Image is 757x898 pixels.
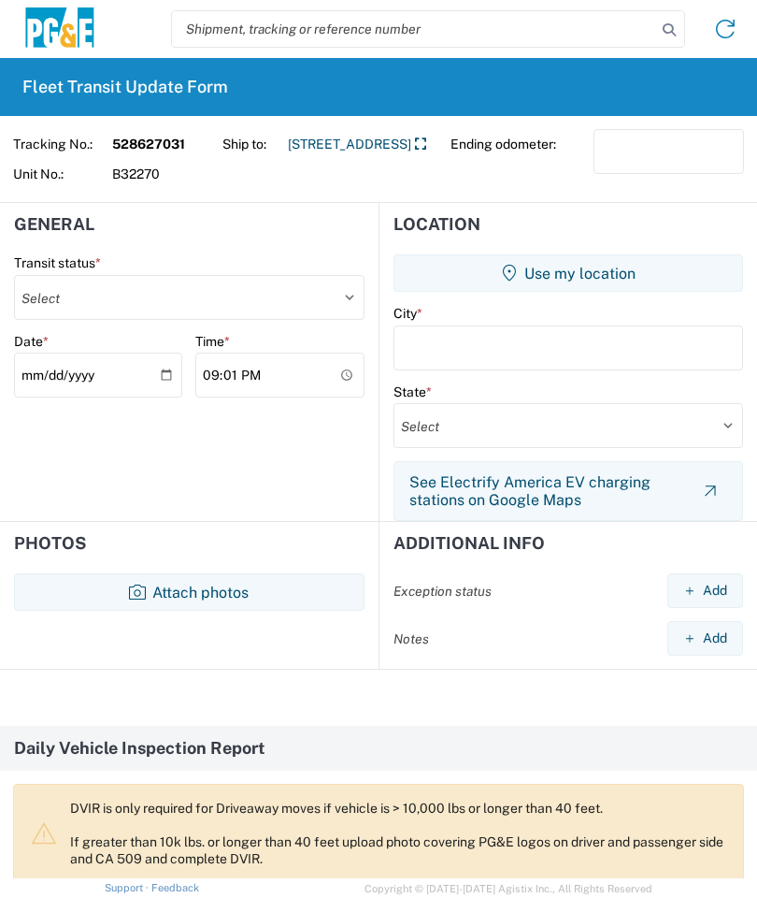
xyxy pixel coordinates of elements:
label: City [393,305,422,322]
label: Transit status [14,254,101,271]
h2: Photos [14,534,86,553]
h2: Location [393,215,480,234]
label: State [393,384,432,400]
h2: Additional Info [393,534,545,553]
h2: General [14,215,94,234]
span: See Electrify America EV charging stations on Google Maps [409,473,695,509]
span: Daily Vehicle Inspection Report [14,740,265,757]
a: [STREET_ADDRESS] [288,129,426,159]
strong: 528627031 [112,129,211,159]
a: Support [105,882,151,893]
button: Use my location [393,254,743,292]
label: Exception status [393,583,492,600]
span: Copyright © [DATE]-[DATE] Agistix Inc., All Rights Reserved [364,880,652,897]
label: Date [14,333,49,350]
p: DVIR is only required for Driveaway moves if vehicle is > 10,000 lbs or longer than 40 feet. If g... [70,800,728,867]
h2: Fleet Transit Update Form [22,76,228,98]
button: See Electrify America EV charging stations on Google Maps [393,461,743,521]
span: Tracking No.: [13,129,112,159]
span: Ending odometer: [450,129,593,159]
img: pge [22,7,97,51]
a: Feedback [151,882,199,893]
span: B32270 [112,159,211,189]
button: Add [667,621,743,656]
span: Ship to: [222,129,288,159]
label: Time [195,333,230,350]
button: Attach photos [14,573,364,611]
span: Unit No.: [13,159,112,189]
label: Notes [393,630,429,647]
input: Shipment, tracking or reference number [172,11,656,47]
button: Add [667,573,743,608]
